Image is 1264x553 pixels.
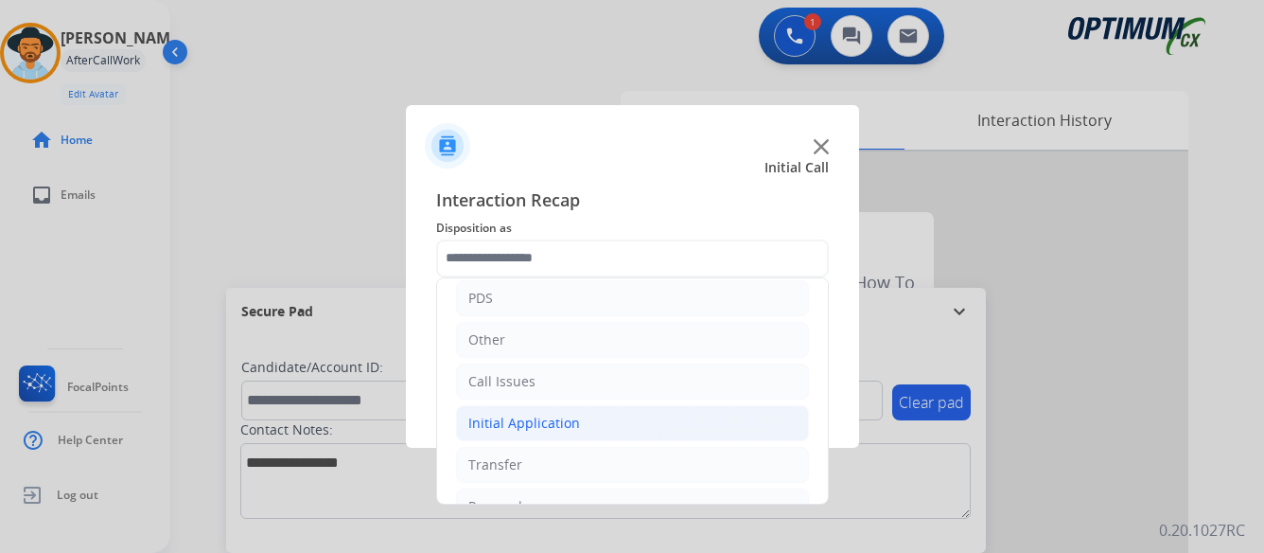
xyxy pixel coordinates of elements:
[764,158,829,177] span: Initial Call
[468,497,522,516] div: Renewal
[436,187,829,217] span: Interaction Recap
[468,414,580,433] div: Initial Application
[468,330,505,349] div: Other
[468,289,493,308] div: PDS
[468,372,535,391] div: Call Issues
[425,123,470,169] img: contactIcon
[436,217,829,240] span: Disposition as
[1159,519,1245,542] p: 0.20.1027RC
[468,455,522,474] div: Transfer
